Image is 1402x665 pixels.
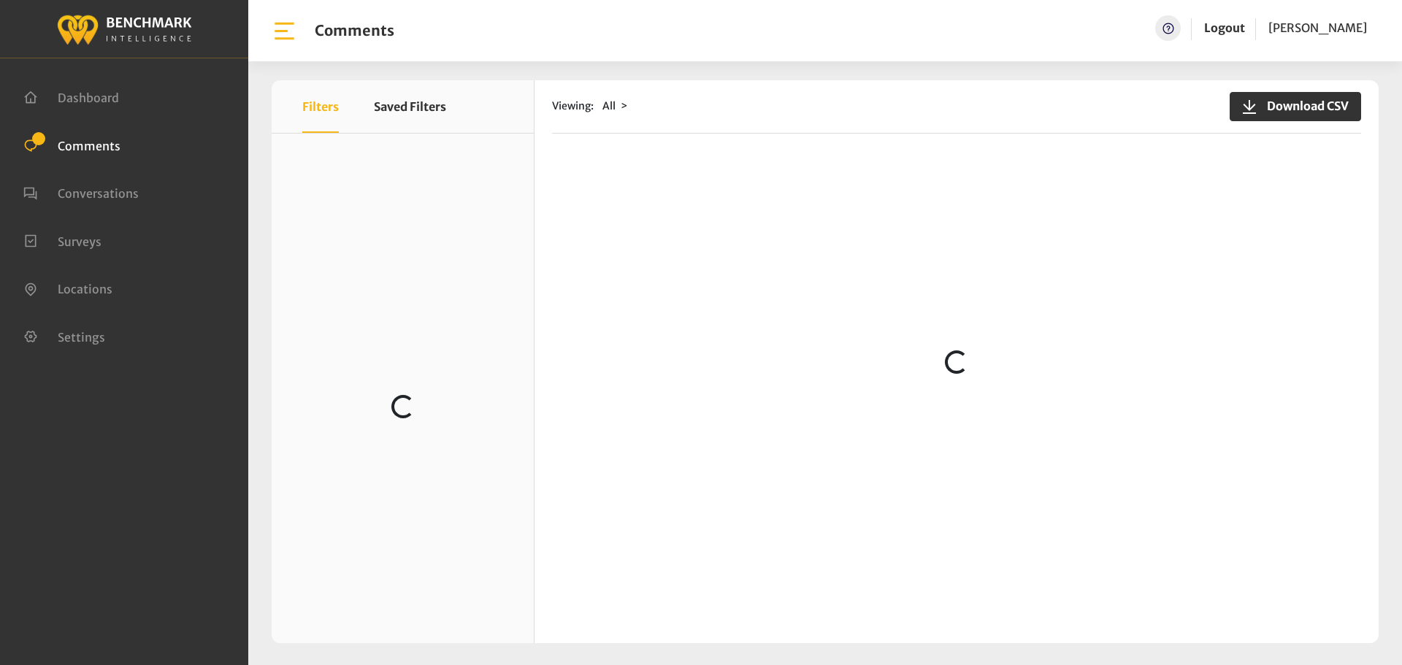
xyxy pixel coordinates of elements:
button: Saved Filters [374,80,446,133]
span: [PERSON_NAME] [1268,20,1367,35]
a: Conversations [23,185,139,199]
span: Viewing: [552,99,594,114]
img: bar [272,18,297,44]
span: Dashboard [58,91,119,105]
span: Surveys [58,234,101,248]
a: Locations [23,280,112,295]
span: Conversations [58,186,139,201]
img: benchmark [56,11,192,47]
a: Logout [1204,15,1245,41]
button: Download CSV [1230,92,1361,121]
span: Comments [58,138,120,153]
a: Comments [23,137,120,152]
h1: Comments [315,22,394,39]
button: Filters [302,80,339,133]
span: Settings [58,329,105,344]
a: Surveys [23,233,101,247]
a: Logout [1204,20,1245,35]
span: All [602,99,616,112]
span: Locations [58,282,112,296]
a: Settings [23,328,105,343]
a: Dashboard [23,89,119,104]
span: Download CSV [1258,97,1349,115]
a: [PERSON_NAME] [1268,15,1367,41]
